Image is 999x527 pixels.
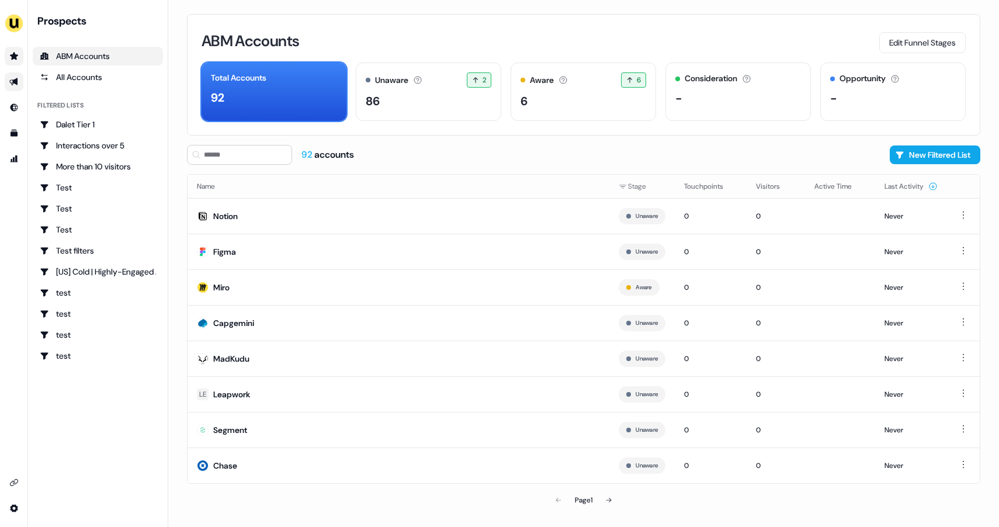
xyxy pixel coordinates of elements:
[213,424,247,436] div: Segment
[684,353,737,365] div: 0
[211,89,224,106] div: 92
[5,98,23,117] a: Go to Inbound
[40,203,156,214] div: Test
[756,424,796,436] div: 0
[40,140,156,151] div: Interactions over 5
[685,72,737,85] div: Consideration
[636,353,658,364] button: Unaware
[884,282,938,293] div: Never
[884,176,938,197] button: Last Activity
[40,266,156,278] div: [US] Cold | Highly-Engaged Accounts
[33,115,163,134] a: Go to Dalet Tier 1
[814,176,866,197] button: Active Time
[884,246,938,258] div: Never
[301,148,354,161] div: accounts
[37,100,84,110] div: Filtered lists
[684,460,737,471] div: 0
[636,460,658,471] button: Unaware
[40,224,156,235] div: Test
[211,72,266,84] div: Total Accounts
[213,317,254,329] div: Capgemini
[202,33,299,48] h3: ABM Accounts
[213,282,230,293] div: Miro
[33,199,163,218] a: Go to Test
[40,71,156,83] div: All Accounts
[756,460,796,471] div: 0
[521,92,528,110] div: 6
[684,317,737,329] div: 0
[5,473,23,492] a: Go to integrations
[366,92,380,110] div: 86
[756,176,794,197] button: Visitors
[5,150,23,168] a: Go to attribution
[375,74,408,86] div: Unaware
[756,317,796,329] div: 0
[33,346,163,365] a: Go to test
[756,353,796,365] div: 0
[213,210,238,222] div: Notion
[636,247,658,257] button: Unaware
[213,353,249,365] div: MadKudu
[884,317,938,329] div: Never
[636,389,658,400] button: Unaware
[40,329,156,341] div: test
[637,74,641,86] span: 6
[890,145,980,164] button: New Filtered List
[40,308,156,320] div: test
[37,14,163,28] div: Prospects
[575,494,592,506] div: Page 1
[636,282,651,293] button: Aware
[884,353,938,365] div: Never
[33,178,163,197] a: Go to Test
[619,181,665,192] div: Stage
[636,318,658,328] button: Unaware
[213,460,237,471] div: Chase
[33,136,163,155] a: Go to Interactions over 5
[684,210,737,222] div: 0
[33,47,163,65] a: ABM Accounts
[684,176,737,197] button: Touchpoints
[40,245,156,256] div: Test filters
[884,424,938,436] div: Never
[33,283,163,302] a: Go to test
[884,210,938,222] div: Never
[5,72,23,91] a: Go to outbound experience
[5,124,23,143] a: Go to templates
[188,175,609,198] th: Name
[756,389,796,400] div: 0
[301,148,314,161] span: 92
[830,89,837,107] div: -
[213,246,236,258] div: Figma
[40,182,156,193] div: Test
[756,246,796,258] div: 0
[199,389,206,400] div: LE
[40,350,156,362] div: test
[530,74,554,86] div: Aware
[33,304,163,323] a: Go to test
[636,425,658,435] button: Unaware
[884,389,938,400] div: Never
[33,68,163,86] a: All accounts
[756,282,796,293] div: 0
[40,287,156,299] div: test
[684,246,737,258] div: 0
[33,325,163,344] a: Go to test
[684,424,737,436] div: 0
[483,74,486,86] span: 2
[5,47,23,65] a: Go to prospects
[33,157,163,176] a: Go to More than 10 visitors
[5,499,23,518] a: Go to integrations
[33,220,163,239] a: Go to Test
[40,161,156,172] div: More than 10 visitors
[884,460,938,471] div: Never
[840,72,886,85] div: Opportunity
[756,210,796,222] div: 0
[213,389,250,400] div: Leapwork
[684,389,737,400] div: 0
[33,262,163,281] a: Go to [US] Cold | Highly-Engaged Accounts
[879,32,966,53] button: Edit Funnel Stages
[40,119,156,130] div: Dalet Tier 1
[684,282,737,293] div: 0
[636,211,658,221] button: Unaware
[40,50,156,62] div: ABM Accounts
